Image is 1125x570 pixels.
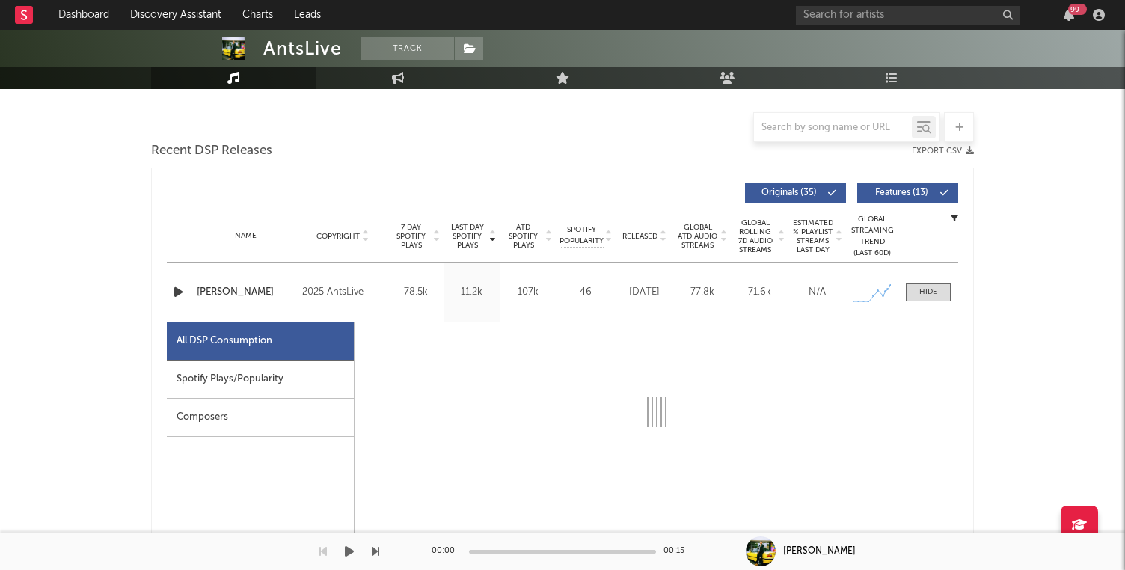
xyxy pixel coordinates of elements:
a: [PERSON_NAME] [197,285,295,300]
span: Spotify Popularity [560,224,604,247]
span: Originals ( 35 ) [755,189,824,197]
div: 77.8k [677,285,727,300]
div: 71.6k [735,285,785,300]
div: Composers [167,399,354,437]
div: 00:00 [432,542,462,560]
span: Recent DSP Releases [151,142,272,160]
button: Export CSV [912,147,974,156]
div: Global Streaming Trend (Last 60D) [850,214,895,259]
div: All DSP Consumption [167,322,354,361]
div: All DSP Consumption [177,332,272,350]
div: 2025 AntsLive [302,284,384,301]
input: Search for artists [796,6,1020,25]
span: Last Day Spotify Plays [447,223,487,250]
button: 99+ [1064,9,1074,21]
div: Spotify Plays/Popularity [167,361,354,399]
div: 11.2k [447,285,496,300]
button: Originals(35) [745,183,846,203]
div: 46 [560,285,612,300]
button: Track [361,37,454,60]
button: Features(13) [857,183,958,203]
span: Estimated % Playlist Streams Last Day [792,218,833,254]
span: 7 Day Spotify Plays [391,223,431,250]
span: Released [622,232,657,241]
span: Global Rolling 7D Audio Streams [735,218,776,254]
span: ATD Spotify Plays [503,223,543,250]
div: [PERSON_NAME] [783,545,856,558]
input: Search by song name or URL [754,122,912,134]
div: 107k [503,285,552,300]
div: 99 + [1068,4,1087,15]
span: Copyright [316,232,360,241]
div: Name [197,230,295,242]
div: 00:15 [663,542,693,560]
div: N/A [792,285,842,300]
span: Global ATD Audio Streams [677,223,718,250]
div: 78.5k [391,285,440,300]
div: [DATE] [619,285,669,300]
span: Features ( 13 ) [867,189,936,197]
div: AntsLive [263,37,342,60]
